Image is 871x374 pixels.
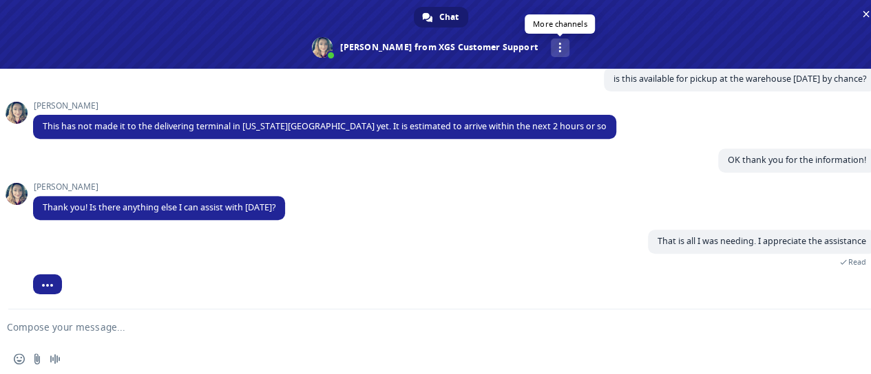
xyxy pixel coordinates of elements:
[848,257,866,267] span: Read
[14,353,25,364] span: Insert an emoji
[32,353,43,364] span: Send a file
[50,353,61,364] span: Audio message
[439,7,459,27] span: Chat
[728,154,866,166] span: OK thank you for the information!
[7,321,830,333] textarea: Compose your message...
[613,73,866,85] span: is this available for pickup at the warehouse [DATE] by chance?
[43,201,275,213] span: Thank you! Is there anything else I can assist with [DATE]?
[43,120,607,132] span: This has not made it to the delivering terminal in [US_STATE][GEOGRAPHIC_DATA] yet. It is estimat...
[658,235,866,247] span: That is all I was needing. I appreciate the assistance
[33,101,616,111] span: [PERSON_NAME]
[33,182,285,192] span: [PERSON_NAME]
[414,7,468,27] div: Chat
[551,38,569,57] div: More channels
